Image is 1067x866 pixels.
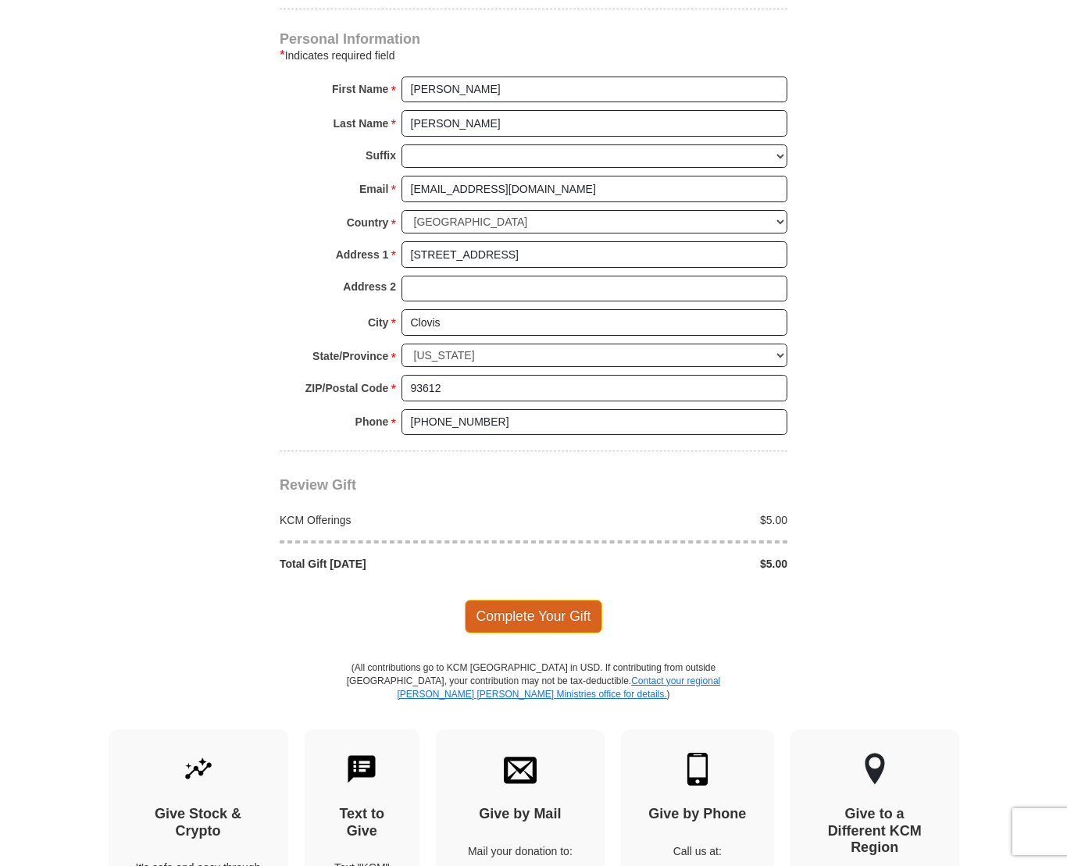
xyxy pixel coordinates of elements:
[332,806,393,839] h4: Text to Give
[818,806,932,857] h4: Give to a Different KCM Region
[182,753,215,786] img: give-by-stock.svg
[272,512,534,528] div: KCM Offerings
[347,212,389,233] strong: Country
[136,806,261,839] h4: Give Stock & Crypto
[397,675,720,700] a: Contact your regional [PERSON_NAME] [PERSON_NAME] Ministries office for details.
[280,46,787,65] div: Indicates required field
[504,753,537,786] img: envelope.svg
[305,377,389,399] strong: ZIP/Postal Code
[465,600,603,633] span: Complete Your Gift
[864,753,886,786] img: other-region
[463,806,577,823] h4: Give by Mail
[355,411,389,433] strong: Phone
[463,843,577,859] p: Mail your donation to:
[648,806,747,823] h4: Give by Phone
[648,843,747,859] p: Call us at:
[332,78,388,100] strong: First Name
[343,276,396,298] strong: Address 2
[334,112,389,134] strong: Last Name
[346,661,721,729] p: (All contributions go to KCM [GEOGRAPHIC_DATA] in USD. If contributing from outside [GEOGRAPHIC_D...
[272,556,534,572] div: Total Gift [DATE]
[533,556,796,572] div: $5.00
[280,33,787,45] h4: Personal Information
[681,753,714,786] img: mobile.svg
[368,312,388,333] strong: City
[359,178,388,200] strong: Email
[533,512,796,528] div: $5.00
[280,477,356,493] span: Review Gift
[336,244,389,266] strong: Address 1
[345,753,378,786] img: text-to-give.svg
[312,345,388,367] strong: State/Province
[366,144,396,166] strong: Suffix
